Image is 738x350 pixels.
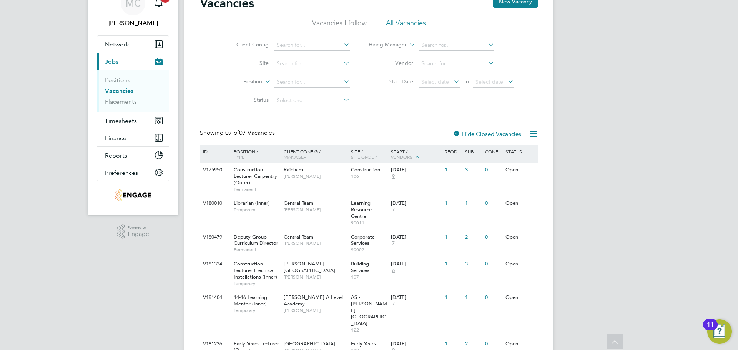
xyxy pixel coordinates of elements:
[234,294,267,307] span: 14-16 Learning Mentor (Inner)
[463,230,483,244] div: 2
[105,58,118,65] span: Jobs
[504,163,537,177] div: Open
[284,274,347,280] span: [PERSON_NAME]
[234,307,280,314] span: Temporary
[284,240,347,246] span: [PERSON_NAME]
[391,294,441,301] div: [DATE]
[391,154,412,160] span: Vendors
[284,207,347,213] span: [PERSON_NAME]
[105,41,129,48] span: Network
[224,96,269,103] label: Status
[483,230,503,244] div: 0
[391,173,396,180] span: 9
[463,196,483,211] div: 1
[483,145,503,158] div: Conf
[284,173,347,179] span: [PERSON_NAME]
[282,145,349,163] div: Client Config /
[105,87,133,95] a: Vacancies
[463,145,483,158] div: Sub
[504,290,537,305] div: Open
[349,145,389,163] div: Site /
[115,189,151,201] img: jjfox-logo-retina.png
[105,152,127,159] span: Reports
[284,234,313,240] span: Central Team
[463,290,483,305] div: 1
[274,40,350,51] input: Search for...
[284,260,335,274] span: [PERSON_NAME][GEOGRAPHIC_DATA]
[483,257,503,271] div: 0
[391,301,396,307] span: 7
[419,40,494,51] input: Search for...
[105,98,137,105] a: Placements
[389,145,443,164] div: Start /
[391,261,441,267] div: [DATE]
[200,129,276,137] div: Showing
[224,60,269,66] label: Site
[391,267,396,274] span: 6
[97,70,169,112] div: Jobs
[234,186,280,192] span: Permanent
[443,290,463,305] div: 1
[274,95,350,106] input: Select one
[117,224,150,239] a: Powered byEngage
[218,78,262,86] label: Position
[351,154,377,160] span: Site Group
[351,294,387,327] span: AS - [PERSON_NAME][GEOGRAPHIC_DATA]
[475,78,503,85] span: Select date
[284,340,335,347] span: [GEOGRAPHIC_DATA]
[483,196,503,211] div: 0
[234,166,277,186] span: Construction Lecturer Carpentry (Outer)
[97,129,169,146] button: Finance
[97,164,169,181] button: Preferences
[234,207,280,213] span: Temporary
[386,18,426,32] li: All Vacancies
[443,257,463,271] div: 1
[707,319,732,344] button: Open Resource Center, 11 new notifications
[97,53,169,70] button: Jobs
[284,200,313,206] span: Central Team
[234,260,277,280] span: Construction Lecturer Electrical Installations (Inner)
[224,41,269,48] label: Client Config
[105,76,130,84] a: Positions
[234,280,280,287] span: Temporary
[419,58,494,69] input: Search for...
[461,76,471,86] span: To
[504,230,537,244] div: Open
[351,220,387,226] span: 90011
[351,166,380,173] span: Construction
[483,290,503,305] div: 0
[369,60,413,66] label: Vendor
[362,41,407,49] label: Hiring Manager
[391,200,441,207] div: [DATE]
[105,169,138,176] span: Preferences
[351,234,375,247] span: Corporate Services
[391,240,396,247] span: 7
[234,200,270,206] span: Librarian (Inner)
[228,145,282,163] div: Position /
[284,294,343,307] span: [PERSON_NAME] A Level Academy
[97,189,169,201] a: Go to home page
[351,173,387,179] span: 106
[97,36,169,53] button: Network
[201,230,228,244] div: V180479
[391,167,441,173] div: [DATE]
[105,134,126,142] span: Finance
[105,117,137,124] span: Timesheets
[234,247,280,253] span: Permanent
[351,340,376,347] span: Early Years
[504,196,537,211] div: Open
[463,163,483,177] div: 3
[351,274,387,280] span: 107
[351,247,387,253] span: 90002
[97,112,169,129] button: Timesheets
[483,163,503,177] div: 0
[225,129,275,137] span: 07 Vacancies
[707,325,714,335] div: 11
[201,145,228,158] div: ID
[201,290,228,305] div: V181404
[391,207,396,213] span: 7
[284,166,303,173] span: Rainham
[443,163,463,177] div: 1
[463,257,483,271] div: 3
[201,257,228,271] div: V181334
